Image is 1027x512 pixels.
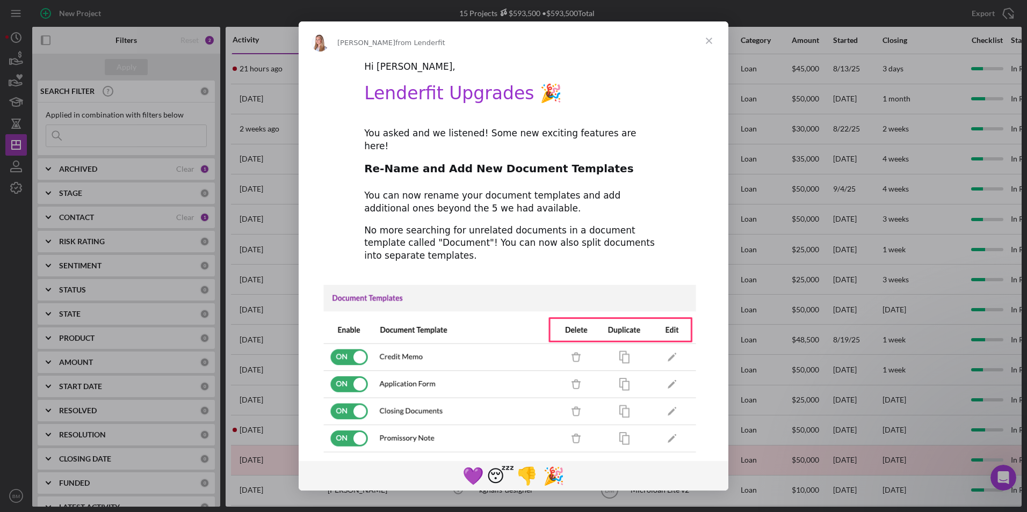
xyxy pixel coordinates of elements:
[460,463,487,488] span: purple heart reaction
[462,466,484,486] span: 💜
[487,463,513,488] span: sleeping reaction
[364,127,663,153] div: You asked and we listened! Some new exciting features are here!
[312,34,329,52] img: Profile image for Allison
[690,21,728,60] span: Close
[395,39,445,47] span: from Lenderfit
[364,162,663,181] h2: Re-Name and Add New Document Templates
[364,189,663,215] div: You can now rename your document templates and add additional ones beyond the 5 we had available.
[540,463,567,488] span: tada reaction
[364,83,663,111] h1: Lenderfit Upgrades 🎉
[513,463,540,488] span: 1 reaction
[364,61,663,74] div: Hi [PERSON_NAME],
[516,466,538,486] span: 👎
[487,466,514,486] span: 😴
[543,466,565,486] span: 🎉
[364,224,663,262] div: No more searching for unrelated documents in a document template called "Document"! You can now a...
[337,39,395,47] span: [PERSON_NAME]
